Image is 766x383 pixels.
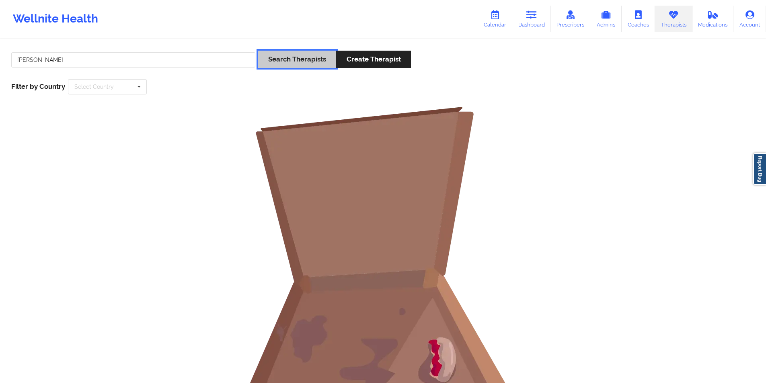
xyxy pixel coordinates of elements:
button: Create Therapist [336,51,411,68]
span: Filter by Country [11,82,65,90]
a: Therapists [655,6,692,32]
button: Search Therapists [258,51,336,68]
a: Admins [590,6,622,32]
a: Prescribers [551,6,591,32]
a: Dashboard [512,6,551,32]
a: Medications [692,6,734,32]
div: Select Country [74,84,114,90]
a: Coaches [622,6,655,32]
input: Search Keywords [11,52,255,68]
a: Calendar [478,6,512,32]
a: Report Bug [753,153,766,185]
a: Account [733,6,766,32]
